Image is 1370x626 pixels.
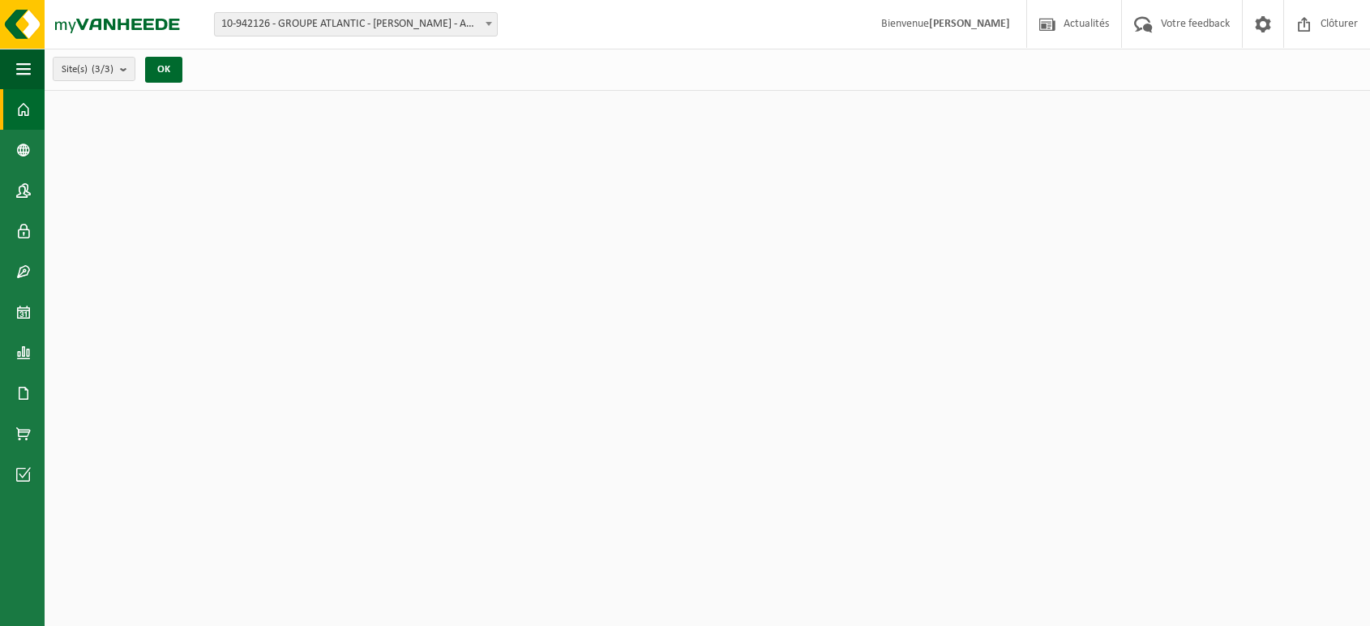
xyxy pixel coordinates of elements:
[53,57,135,81] button: Site(s)(3/3)
[215,13,497,36] span: 10-942126 - GROUPE ATLANTIC - MERVILLE BILLY BERCLAU - AMBB - BILLY BERCLAU
[145,57,182,83] button: OK
[62,58,113,82] span: Site(s)
[929,18,1010,30] strong: [PERSON_NAME]
[214,12,498,36] span: 10-942126 - GROUPE ATLANTIC - MERVILLE BILLY BERCLAU - AMBB - BILLY BERCLAU
[92,64,113,75] count: (3/3)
